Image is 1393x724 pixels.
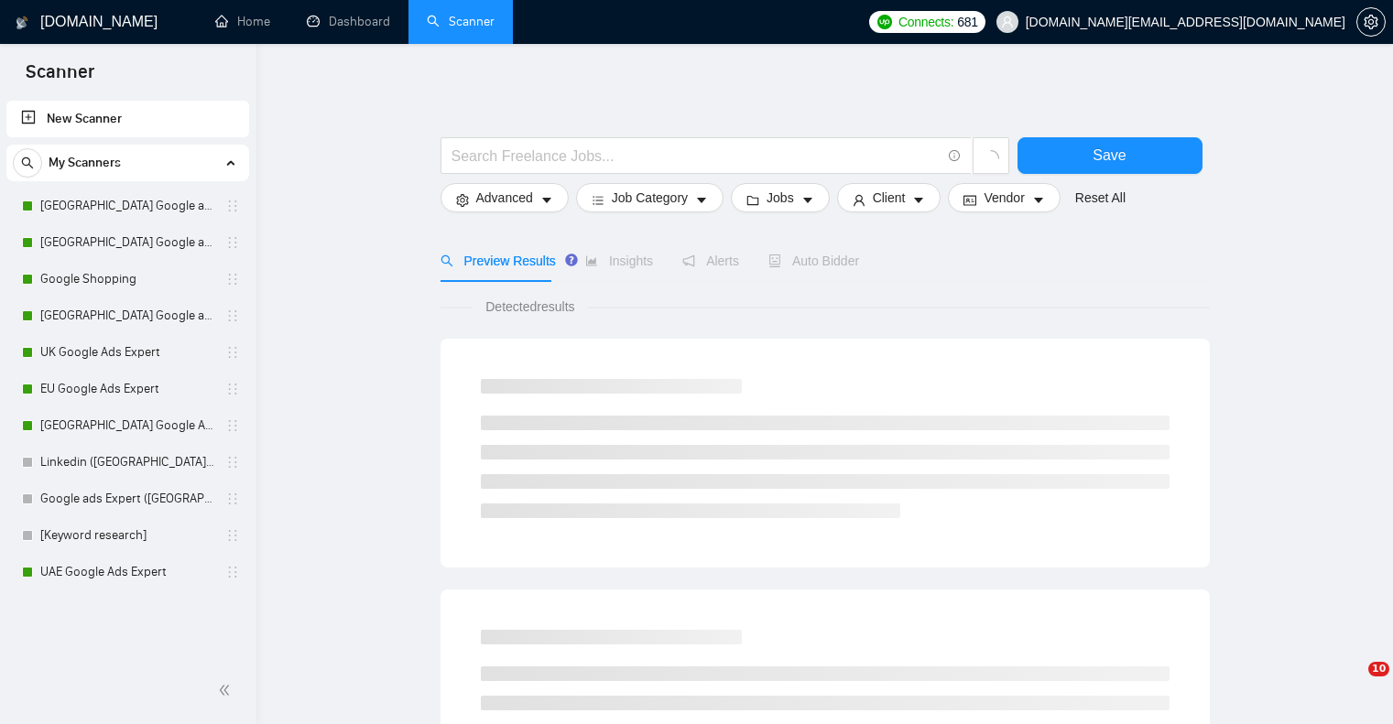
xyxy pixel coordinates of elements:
a: [GEOGRAPHIC_DATA] Google ads Expert [40,297,214,334]
span: Jobs [767,188,794,208]
a: Reset All [1075,188,1126,208]
span: info-circle [949,150,961,162]
span: Alerts [682,254,739,268]
span: double-left [218,681,236,699]
a: Google Shopping [40,261,214,297]
span: robot [768,254,781,267]
span: 681 [957,12,977,32]
a: UAE Google Ads Expert [40,554,214,590]
span: 10 [1368,662,1389,676]
button: Save [1018,137,1203,174]
a: [Keyword research] [40,517,214,554]
span: caret-down [540,193,553,207]
span: search [14,157,41,169]
a: Google ads Expert ([GEOGRAPHIC_DATA]) no bids [40,481,214,517]
a: [GEOGRAPHIC_DATA] Google ads Expert [40,224,214,261]
span: holder [225,345,240,360]
img: logo [16,8,28,38]
button: idcardVendorcaret-down [948,183,1060,212]
span: folder [746,193,759,207]
span: holder [225,382,240,396]
span: setting [1357,15,1385,29]
a: searchScanner [427,14,495,29]
span: caret-down [1032,193,1045,207]
div: Tooltip anchor [563,252,580,268]
a: setting [1356,15,1386,29]
span: holder [225,565,240,579]
a: dashboardDashboard [307,14,390,29]
button: settingAdvancedcaret-down [441,183,569,212]
span: Auto Bidder [768,254,859,268]
span: Job Category [612,188,688,208]
span: loading [983,150,999,167]
button: barsJob Categorycaret-down [576,183,724,212]
button: search [13,148,42,178]
span: area-chart [585,254,598,267]
span: Connects: [898,12,953,32]
span: Save [1093,144,1126,167]
span: Preview Results [441,254,556,268]
a: UK Google Ads Expert [40,334,214,371]
span: notification [682,254,695,267]
span: Insights [585,254,653,268]
iframe: Intercom live chat [1331,662,1375,706]
a: Linkedin ([GEOGRAPHIC_DATA]) no bids [40,444,214,481]
span: caret-down [801,193,814,207]
span: user [1001,16,1014,28]
input: Search Freelance Jobs... [452,145,941,167]
span: Scanner [11,59,109,97]
span: bars [592,193,604,207]
span: search [441,254,453,267]
span: user [853,193,865,207]
button: setting [1356,7,1386,37]
a: [GEOGRAPHIC_DATA] Google Ads Expert [40,407,214,444]
span: holder [225,455,240,470]
a: [GEOGRAPHIC_DATA] Google ads Expert [40,188,214,224]
a: EU Google Ads Expert [40,371,214,407]
span: caret-down [695,193,708,207]
span: holder [225,492,240,506]
span: holder [225,272,240,286]
span: setting [456,193,469,207]
span: Vendor [984,188,1024,208]
span: holder [225,528,240,543]
img: upwork-logo.png [877,15,892,29]
span: holder [225,235,240,250]
span: holder [225,199,240,213]
button: userClientcaret-down [837,183,941,212]
a: homeHome [215,14,270,29]
span: idcard [963,193,976,207]
span: holder [225,418,240,433]
span: Advanced [476,188,533,208]
span: caret-down [912,193,925,207]
li: New Scanner [6,101,249,137]
a: New Scanner [21,101,234,137]
li: My Scanners [6,145,249,590]
span: holder [225,308,240,323]
span: My Scanners [49,145,121,181]
span: Detected results [473,297,587,317]
span: Client [873,188,906,208]
button: folderJobscaret-down [731,183,830,212]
